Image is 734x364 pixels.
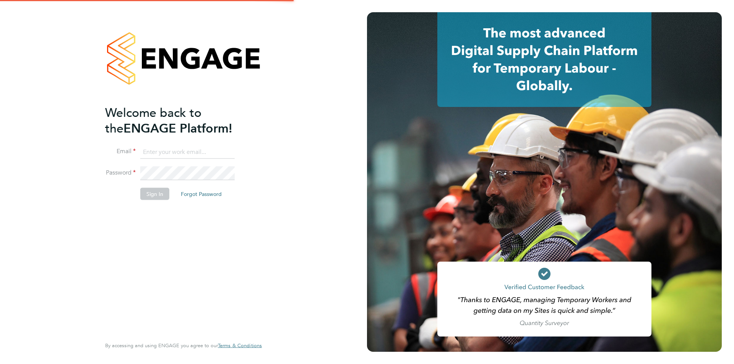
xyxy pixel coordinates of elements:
span: Welcome back to the [105,105,201,136]
label: Email [105,147,136,155]
input: Enter your work email... [140,145,235,159]
button: Sign In [140,188,169,200]
a: Terms & Conditions [218,343,262,349]
h2: ENGAGE Platform! [105,105,254,136]
button: Forgot Password [175,188,228,200]
label: Password [105,169,136,177]
span: By accessing and using ENGAGE you agree to our [105,342,262,349]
